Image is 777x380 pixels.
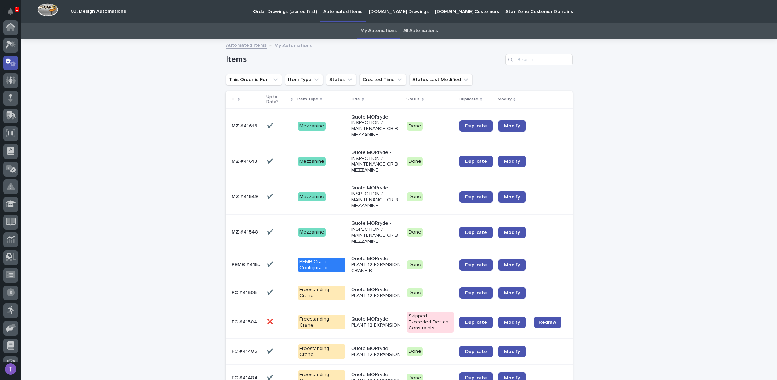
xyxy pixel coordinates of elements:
div: Mezzanine [298,122,326,131]
p: Item Type [297,96,318,103]
span: Duplicate [465,320,487,325]
span: Duplicate [465,123,487,128]
a: Duplicate [459,191,493,203]
p: Modify [498,96,512,103]
span: Modify [504,263,520,267]
a: Modify [498,287,526,299]
div: Freestanding Crane [298,286,345,300]
span: Redraw [539,319,556,326]
a: Duplicate [459,259,493,271]
p: Up to Date? [266,93,289,106]
div: Done [407,157,423,166]
tr: FC #41504FC #41504 ❌❌ Freestanding CraneQuote MORryde - PLANT 12 EXPANSIONSkipped - Exceeded Desi... [226,306,573,338]
tr: FC #41486FC #41486 ✔️✔️ Freestanding CraneQuote MORryde - PLANT 12 EXPANSIONDoneDuplicateModify [226,338,573,365]
span: Duplicate [465,159,487,164]
tr: MZ #41616MZ #41616 ✔️✔️ MezzanineQuote MORryde - INSPECTION / MAINTENANCE CRIB MEZZANINEDoneDupli... [226,108,573,144]
a: Automated Items [226,41,267,49]
p: ✔️ [267,192,274,200]
a: Modify [498,191,526,203]
tr: PEMB #41542PEMB #41542 ✔️✔️ PEMB Crane ConfiguratorQuote MORryde - PLANT 12 EXPANSION CRANE BDone... [226,250,573,280]
a: Duplicate [459,120,493,132]
p: FC #41504 [232,318,258,325]
p: Status [406,96,420,103]
a: My Automations [360,23,397,39]
p: MZ #41549 [232,192,259,200]
p: ✔️ [267,122,274,129]
div: Mezzanine [298,228,326,237]
tr: FC #41505FC #41505 ✔️✔️ Freestanding CraneQuote MORryde - PLANT 12 EXPANSIONDoneDuplicateModify [226,280,573,306]
tr: MZ #41549MZ #41549 ✔️✔️ MezzanineQuote MORryde - INSPECTION / MAINTENANCE CRIB MEZZANINEDoneDupli... [226,179,573,214]
p: ❌ [267,318,274,325]
a: All Automations [403,23,438,39]
p: MZ #41616 [232,122,259,129]
span: Modify [504,320,520,325]
a: Modify [498,259,526,271]
span: Modify [504,123,520,128]
p: MZ #41548 [232,228,259,235]
div: Mezzanine [298,192,326,201]
p: ✔️ [267,260,274,268]
p: Duplicate [459,96,478,103]
div: Done [407,347,423,356]
div: Freestanding Crane [298,344,345,359]
div: PEMB Crane Configurator [298,258,345,272]
div: Mezzanine [298,157,326,166]
p: MZ #41613 [232,157,258,165]
span: Modify [504,230,520,235]
tr: MZ #41548MZ #41548 ✔️✔️ MezzanineQuote MORryde - INSPECTION / MAINTENANCE CRIB MEZZANINEDoneDupli... [226,215,573,250]
a: Modify [498,346,526,357]
a: Modify [498,317,526,328]
tr: MZ #41613MZ #41613 ✔️✔️ MezzanineQuote MORryde - INSPECTION / MAINTENANCE CRIB MEZZANINEDoneDupli... [226,144,573,179]
div: Freestanding Crane [298,315,345,330]
p: ✔️ [267,288,274,296]
div: Skipped - Exceeded Design Constraints [407,312,454,332]
a: Modify [498,156,526,167]
img: Workspace Logo [37,3,58,16]
span: Modify [504,349,520,354]
a: Duplicate [459,346,493,357]
div: Done [407,288,423,297]
p: FC #41505 [232,288,258,296]
button: Redraw [534,317,561,328]
p: 1 [16,7,18,12]
p: Quote MORryde - INSPECTION / MAINTENANCE CRIB MEZZANINE [351,114,401,138]
a: Modify [498,227,526,238]
span: Duplicate [465,263,487,267]
a: Duplicate [459,227,493,238]
a: Duplicate [459,156,493,167]
p: Quote MORryde - INSPECTION / MAINTENANCE CRIB MEZZANINE [351,220,401,244]
p: ✔️ [267,228,274,235]
p: Quote MORryde - PLANT 12 EXPANSION [351,346,401,358]
h2: 03. Design Automations [70,8,126,15]
button: Item Type [285,74,323,85]
p: My Automations [274,41,312,49]
span: Modify [504,290,520,295]
p: Quote MORryde - PLANT 12 EXPANSION CRANE B [351,256,401,274]
div: Done [407,122,423,131]
p: Title [350,96,360,103]
input: Search [505,54,573,65]
button: Notifications [3,4,18,19]
span: Modify [504,195,520,200]
span: Duplicate [465,195,487,200]
a: Duplicate [459,287,493,299]
p: Quote MORryde - INSPECTION / MAINTENANCE CRIB MEZZANINE [351,185,401,209]
p: ✔️ [267,157,274,165]
button: users-avatar [3,362,18,376]
p: FC #41486 [232,347,259,355]
p: ✔️ [267,347,274,355]
a: Modify [498,120,526,132]
button: Status [326,74,356,85]
div: Notifications1 [9,8,18,20]
div: Done [407,228,423,237]
button: This Order is For... [226,74,282,85]
p: Quote MORryde - PLANT 12 EXPANSION [351,316,401,328]
span: Modify [504,159,520,164]
p: Quote MORryde - PLANT 12 EXPANSION [351,287,401,299]
div: Done [407,192,423,201]
a: Duplicate [459,317,493,328]
span: Duplicate [465,349,487,354]
p: PEMB #41542 [232,260,263,268]
p: ID [232,96,236,103]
